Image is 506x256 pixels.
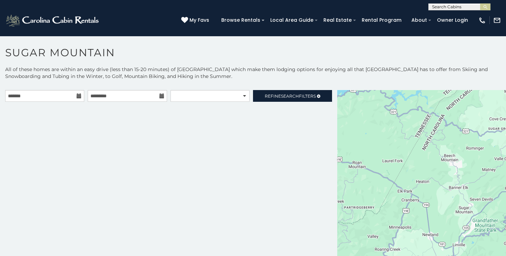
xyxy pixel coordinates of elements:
[478,17,486,24] img: phone-regular-white.png
[358,15,405,26] a: Rental Program
[5,13,101,27] img: White-1-2.png
[253,90,332,102] a: RefineSearchFilters
[265,93,316,99] span: Refine Filters
[434,15,471,26] a: Owner Login
[408,15,430,26] a: About
[267,15,317,26] a: Local Area Guide
[189,17,209,24] span: My Favs
[493,17,501,24] img: mail-regular-white.png
[320,15,355,26] a: Real Estate
[281,93,299,99] span: Search
[181,17,211,24] a: My Favs
[218,15,264,26] a: Browse Rentals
